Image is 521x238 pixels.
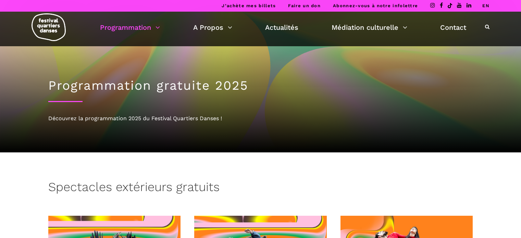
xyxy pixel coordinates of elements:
a: Contact [440,22,466,33]
div: Découvrez la programmation 2025 du Festival Quartiers Danses ! [48,114,473,123]
a: J’achète mes billets [222,3,276,8]
h1: Programmation gratuite 2025 [48,78,473,93]
a: Programmation [100,22,160,33]
h3: Spectacles extérieurs gratuits [48,180,220,197]
a: Médiation culturelle [332,22,407,33]
a: Abonnez-vous à notre infolettre [333,3,418,8]
a: A Propos [193,22,232,33]
a: Actualités [265,22,298,33]
a: EN [482,3,489,8]
img: logo-fqd-med [32,13,66,41]
a: Faire un don [288,3,321,8]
